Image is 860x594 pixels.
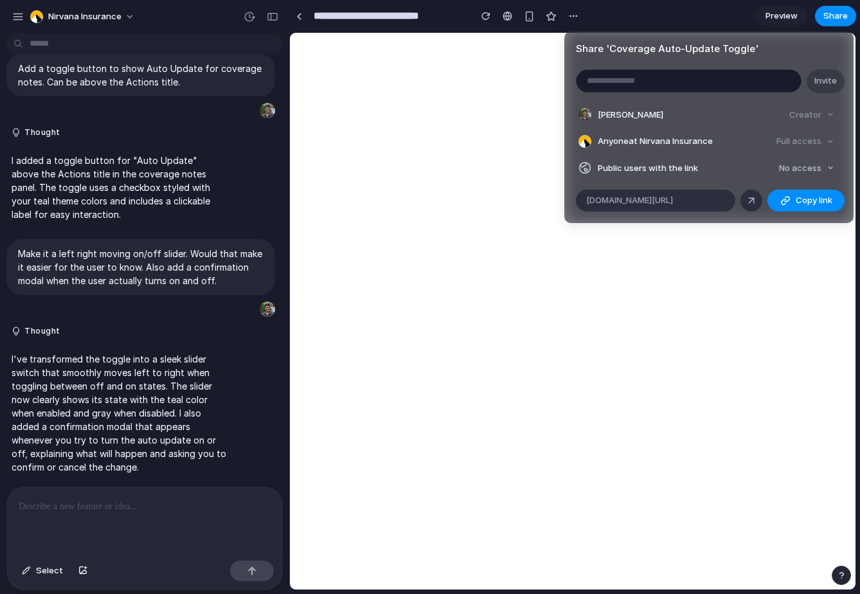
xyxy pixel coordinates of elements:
[779,162,821,175] span: No access
[598,135,713,148] span: Anyone at Nirvana Insurance
[598,162,698,175] span: Public users with the link
[586,194,673,207] span: [DOMAIN_NAME][URL]
[576,190,735,212] div: [DOMAIN_NAME][URL]
[767,190,845,212] button: Copy link
[796,194,832,207] span: Copy link
[774,159,839,177] button: No access
[576,42,842,57] h4: Share ' Coverage Auto-Update Toggle '
[598,109,663,122] span: [PERSON_NAME]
